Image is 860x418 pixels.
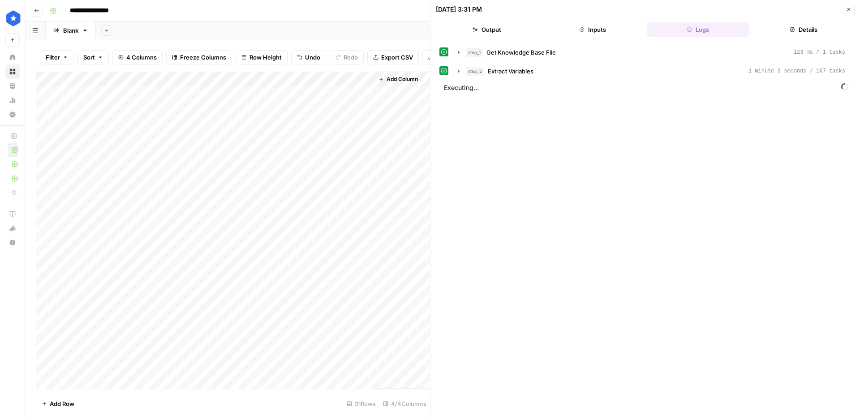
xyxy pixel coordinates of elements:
button: Filter [40,50,74,64]
button: 123 ms / 1 tasks [452,45,851,60]
span: 123 ms / 1 tasks [794,48,845,56]
span: Redo [344,53,358,62]
span: Add Column [387,75,418,83]
div: [DATE] 3:31 PM [436,5,482,14]
button: Undo [291,50,326,64]
span: Extract Variables [488,67,533,76]
div: What's new? [6,222,19,235]
span: Sort [83,53,95,62]
a: Settings [5,107,20,122]
button: Workspace: ConsumerAffairs [5,7,20,30]
span: Filter [46,53,60,62]
button: Add Column [375,73,421,85]
button: Add Row [36,397,80,411]
button: Inputs [542,22,644,37]
button: What's new? [5,221,20,235]
a: Usage [5,93,20,107]
span: Freeze Columns [180,53,226,62]
span: Add Row [50,399,74,408]
button: Row Height [236,50,288,64]
div: 4/4 Columns [379,397,430,411]
button: Help + Support [5,235,20,250]
span: Export CSV [381,53,413,62]
a: AirOps Academy [5,207,20,221]
button: Details [752,22,855,37]
span: Undo [305,53,320,62]
div: 31 Rows [343,397,379,411]
button: Export CSV [367,50,419,64]
button: Logs [647,22,749,37]
a: Blank [46,21,96,39]
span: 1 minute 3 seconds / 167 tasks [748,67,845,75]
button: 4 Columns [112,50,163,64]
span: Row Height [249,53,282,62]
span: step_1 [466,48,483,57]
span: Get Knowledge Base File [486,48,556,57]
a: Browse [5,64,20,79]
a: Home [5,50,20,64]
button: Sort [77,50,109,64]
span: step_2 [466,67,484,76]
a: Your Data [5,79,20,93]
span: 4 Columns [126,53,157,62]
img: ConsumerAffairs Logo [5,10,21,26]
button: Freeze Columns [166,50,232,64]
button: Output [436,22,538,37]
span: Executing... [441,81,851,95]
button: 1 minute 3 seconds / 167 tasks [452,64,851,78]
div: Blank [63,26,78,35]
button: Redo [330,50,364,64]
